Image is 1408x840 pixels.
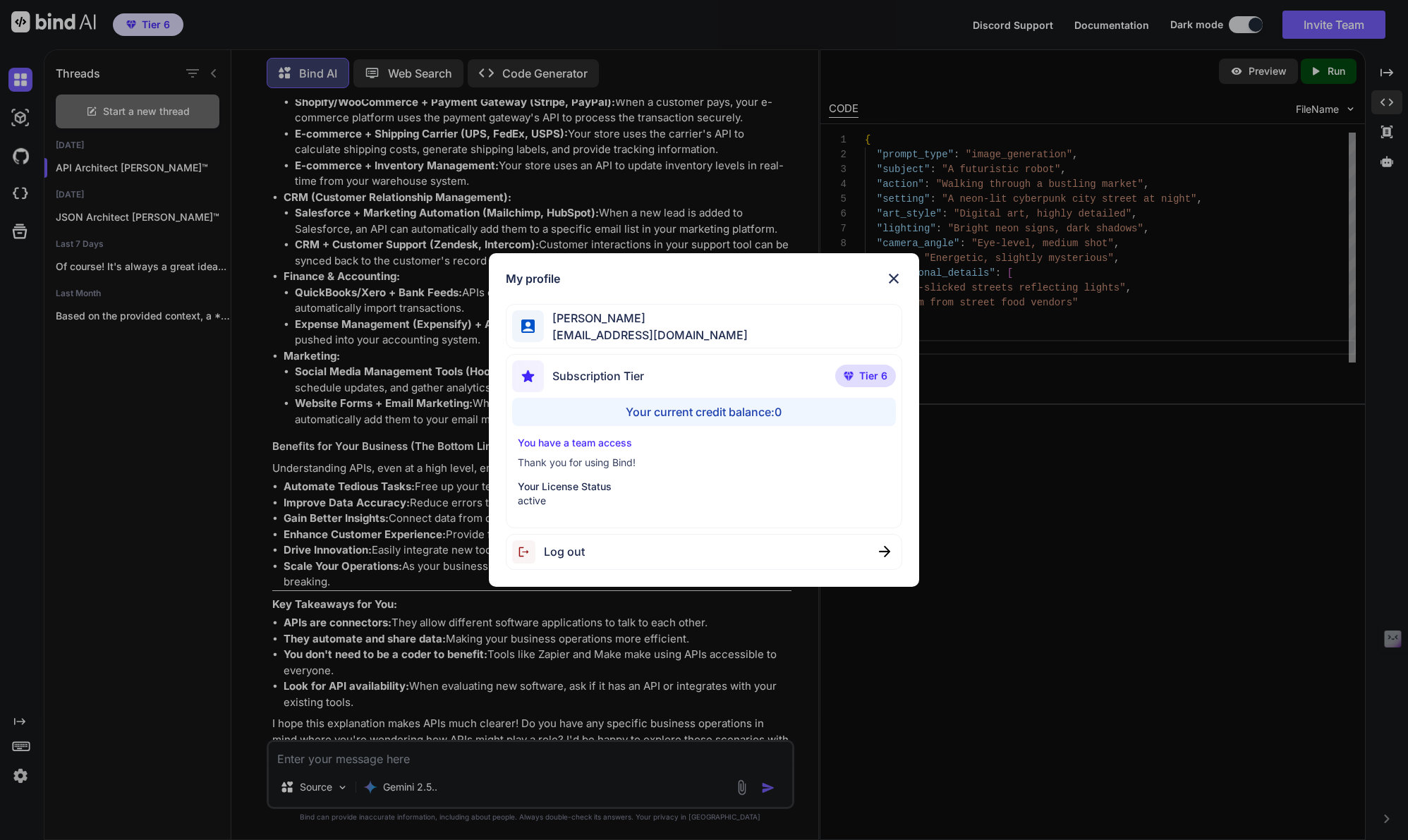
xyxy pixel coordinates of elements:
[844,372,854,380] img: premium
[859,369,887,383] span: Tier 6
[518,456,890,470] p: Thank you for using Bind!
[544,327,748,343] span: [EMAIL_ADDRESS][DOMAIN_NAME]
[518,494,890,508] p: active
[506,270,560,287] h1: My profile
[885,270,902,287] img: close
[544,543,585,560] span: Log out
[512,398,896,426] div: Your current credit balance: 0
[518,436,890,450] p: You have a team access
[552,367,644,384] span: Subscription Tier
[518,480,890,494] p: Your License Status
[512,540,544,564] img: logout
[879,546,890,557] img: close
[521,319,535,333] img: profile
[512,360,544,392] img: subscription
[544,310,748,327] span: [PERSON_NAME]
